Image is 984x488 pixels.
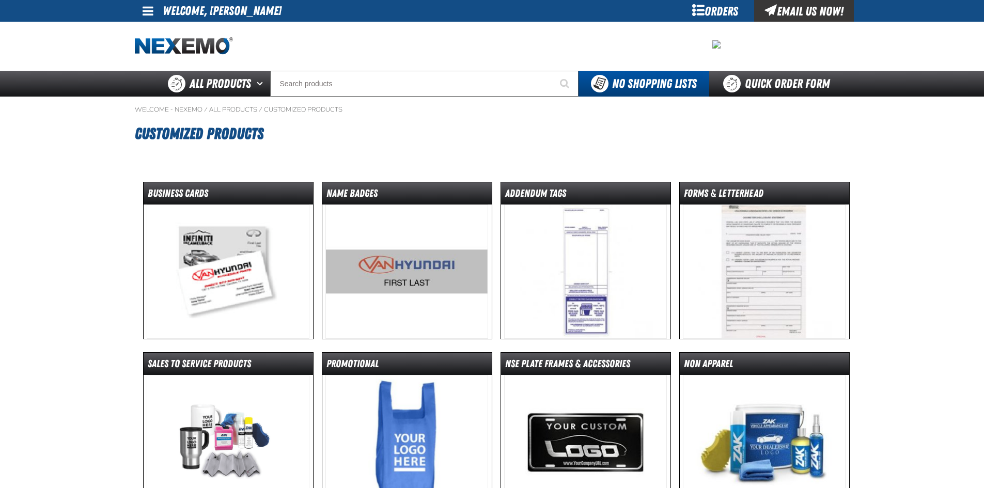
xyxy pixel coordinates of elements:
dt: Promotional [322,357,492,375]
dt: nse Plate Frames & Accessories [501,357,670,375]
img: Business Cards [147,204,309,339]
span: / [204,105,208,114]
input: Search [270,71,579,97]
img: 792e258ba9f2e0418e18c59e573ab877.png [712,40,721,49]
nav: Breadcrumbs [135,105,850,114]
a: Addendum Tags [501,182,671,339]
a: Forms & Letterhead [679,182,850,339]
span: No Shopping Lists [612,76,697,91]
dt: Name Badges [322,186,492,204]
span: / [259,105,262,114]
dt: Non Apparel [680,357,849,375]
a: Welcome - Nexemo [135,105,202,114]
a: Quick Order Form [709,71,849,97]
h1: Customized Products [135,120,850,148]
a: All Products [209,105,257,114]
button: Open All Products pages [253,71,270,97]
img: Forms & Letterhead [683,204,846,339]
span: All Products [190,74,251,93]
a: Home [135,37,233,55]
button: You do not have available Shopping Lists. Open to Create a New List [579,71,709,97]
a: Customized Products [264,105,342,114]
dt: Business Cards [144,186,313,204]
dt: Forms & Letterhead [680,186,849,204]
a: Name Badges [322,182,492,339]
a: Business Cards [143,182,314,339]
dt: Addendum Tags [501,186,670,204]
dt: Sales to Service Products [144,357,313,375]
img: Nexemo logo [135,37,233,55]
img: Name Badges [325,204,488,339]
img: Addendum Tags [504,204,667,339]
button: Start Searching [553,71,579,97]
